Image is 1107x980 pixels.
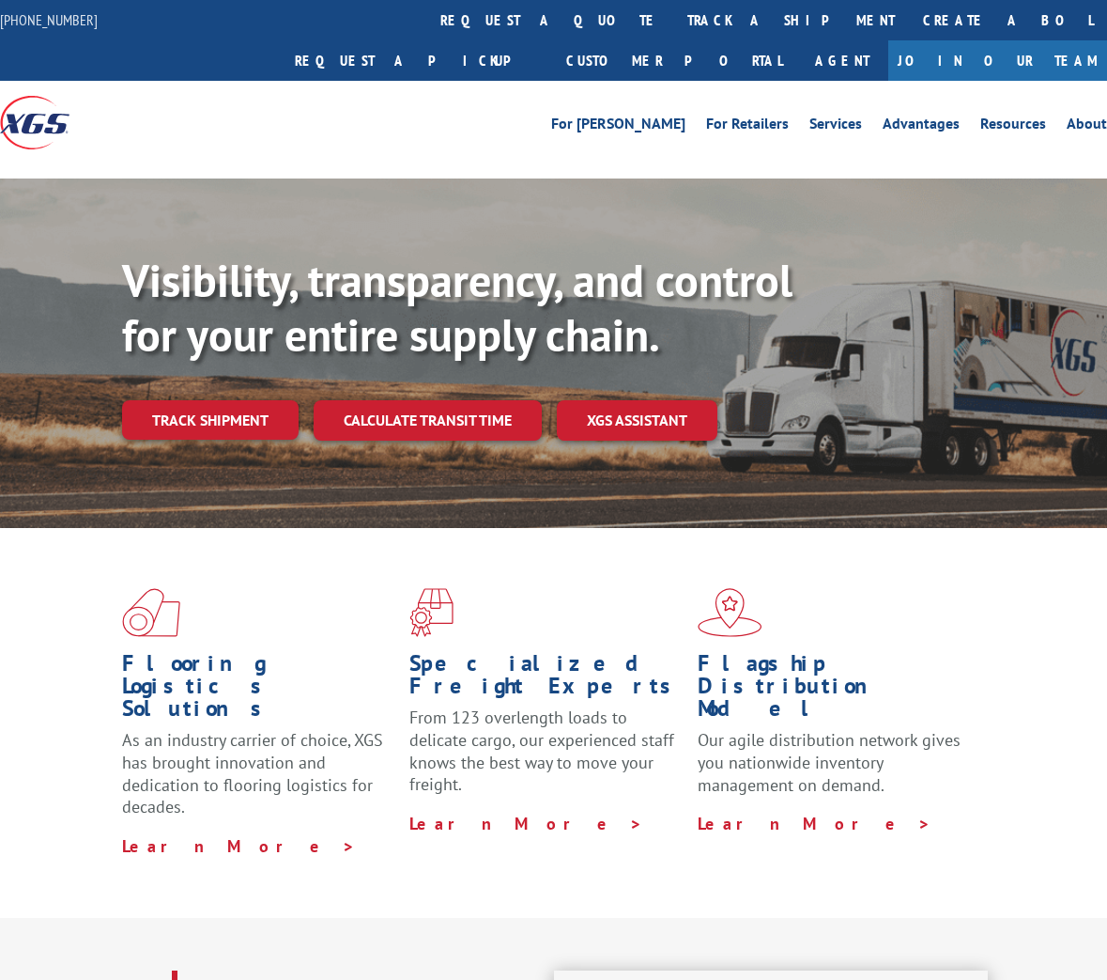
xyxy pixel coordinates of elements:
span: As an industry carrier of choice, XGS has brought innovation and dedication to flooring logistics... [122,729,383,817]
img: xgs-icon-total-supply-chain-intelligence-red [122,588,180,637]
h1: Flagship Distribution Model [698,652,971,729]
a: For Retailers [706,117,789,137]
a: Services [809,117,862,137]
a: Learn More > [698,813,931,834]
a: Join Our Team [888,40,1107,81]
img: xgs-icon-focused-on-flooring-red [409,588,454,637]
a: About [1067,117,1107,137]
h1: Flooring Logistics Solutions [122,652,395,729]
img: xgs-icon-flagship-distribution-model-red [698,588,762,637]
span: Our agile distribution network gives you nationwide inventory management on demand. [698,729,961,796]
a: Request a pickup [281,40,552,81]
a: Learn More > [122,835,356,857]
a: For [PERSON_NAME] [551,117,685,137]
h1: Specialized Freight Experts [409,652,683,707]
p: From 123 overlength loads to delicate cargo, our experienced staff knows the best way to move you... [409,707,683,813]
a: Calculate transit time [314,400,542,441]
a: Customer Portal [552,40,796,81]
a: Agent [796,40,888,81]
a: XGS ASSISTANT [557,400,717,441]
a: Resources [980,117,1046,137]
a: Learn More > [409,813,643,834]
a: Track shipment [122,400,299,440]
b: Visibility, transparency, and control for your entire supply chain. [122,251,792,364]
a: Advantages [883,117,960,137]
